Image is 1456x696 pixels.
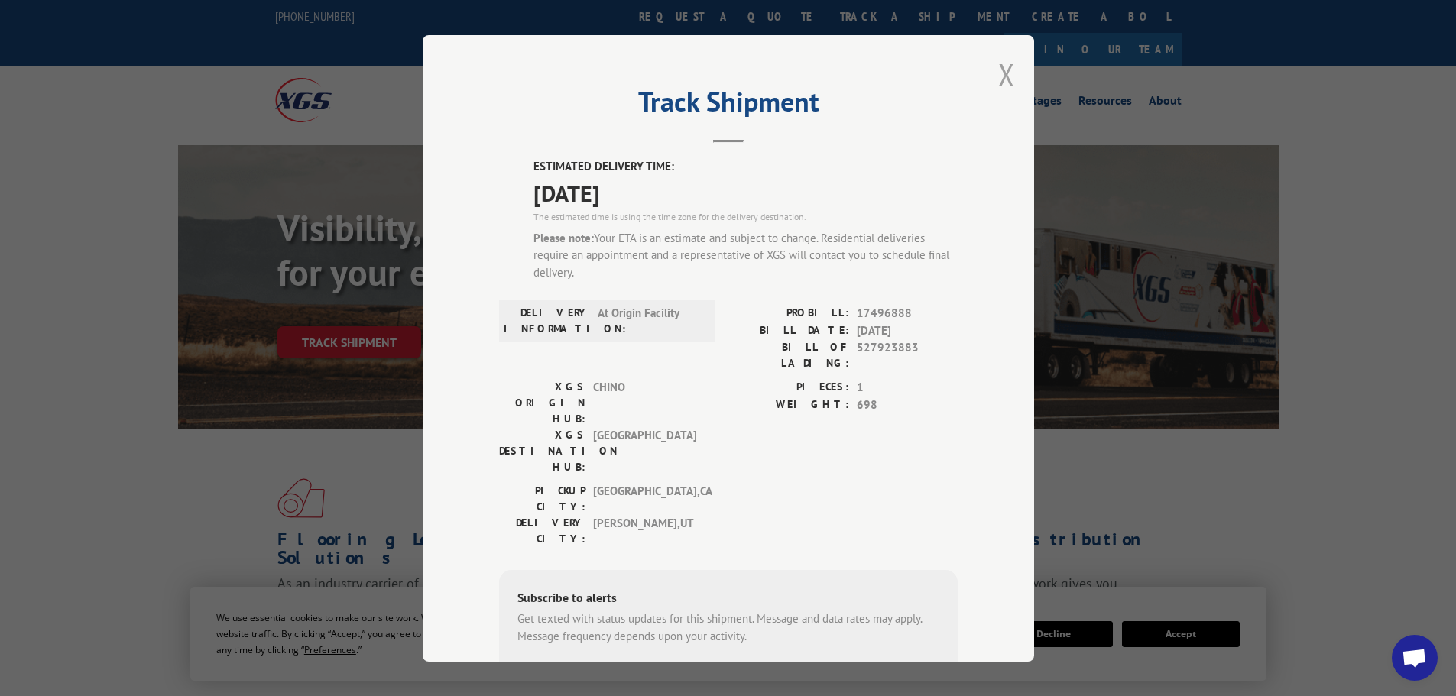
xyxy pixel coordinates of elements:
span: At Origin Facility [598,305,701,337]
span: 698 [857,396,958,413]
label: XGS DESTINATION HUB: [499,427,585,475]
strong: Please note: [533,230,594,244]
div: The estimated time is using the time zone for the delivery destination. [533,209,958,223]
div: Your ETA is an estimate and subject to change. Residential deliveries require an appointment and ... [533,229,958,281]
label: PROBILL: [728,305,849,322]
span: [DATE] [857,322,958,339]
span: CHINO [593,379,696,427]
span: 17496888 [857,305,958,322]
label: PICKUP CITY: [499,483,585,515]
span: 1 [857,379,958,397]
label: BILL OF LADING: [728,339,849,371]
span: 527923883 [857,339,958,371]
div: Get texted with status updates for this shipment. Message and data rates may apply. Message frequ... [517,610,939,645]
div: Subscribe to alerts [517,588,939,610]
span: [DATE] [533,175,958,209]
label: DELIVERY CITY: [499,515,585,547]
span: [GEOGRAPHIC_DATA] [593,427,696,475]
label: ESTIMATED DELIVERY TIME: [533,158,958,176]
span: [GEOGRAPHIC_DATA] , CA [593,483,696,515]
button: Close modal [998,54,1015,95]
span: [PERSON_NAME] , UT [593,515,696,547]
h2: Track Shipment [499,91,958,120]
label: PIECES: [728,379,849,397]
div: Open chat [1392,635,1438,681]
label: DELIVERY INFORMATION: [504,305,590,337]
label: XGS ORIGIN HUB: [499,379,585,427]
label: BILL DATE: [728,322,849,339]
label: WEIGHT: [728,396,849,413]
